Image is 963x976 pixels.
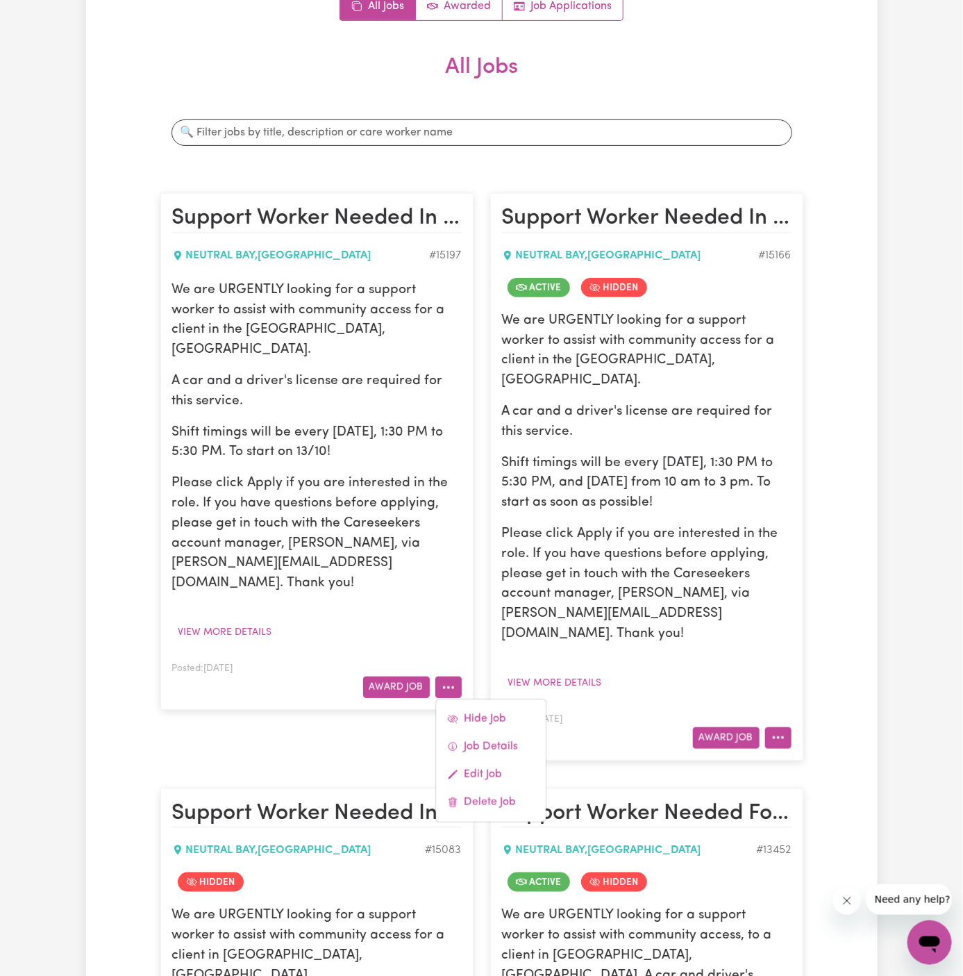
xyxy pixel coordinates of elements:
p: A car and a driver's license are required for this service. [172,372,462,412]
div: More options [435,699,546,822]
h2: Support Worker Needed In Lower North Shore, NSW [502,205,792,233]
input: 🔍 Filter jobs by title, description or care worker name [171,119,792,146]
button: View more details [172,622,278,643]
button: More options [765,727,792,749]
p: Shift timings will be every [DATE], 1:30 PM to 5:30 PM. To start on 13/10! [172,423,462,463]
div: NEUTRAL BAY , [GEOGRAPHIC_DATA] [502,842,757,859]
span: Posted: [DATE] [172,664,233,673]
div: Job ID #15083 [426,842,462,859]
p: Please click Apply if you are interested in the role. If you have questions before applying, plea... [502,524,792,645]
a: Delete Job [436,788,546,816]
button: More options [435,677,462,698]
a: Hide Job [436,705,546,733]
span: Job is active [508,872,570,892]
h2: Support Worker Needed In Lower North Shore, NSW [172,800,462,828]
div: Job ID #15166 [759,247,792,264]
button: Award Job [363,677,430,698]
iframe: Button to launch messaging window [907,920,952,965]
span: Job is active [508,278,570,297]
span: Job is hidden [581,278,647,297]
div: Job ID #15197 [430,247,462,264]
div: NEUTRAL BAY , [GEOGRAPHIC_DATA] [172,247,430,264]
p: Shift timings will be every [DATE], 1:30 PM to 5:30 PM, and [DATE] from 10 am to 3 pm. To start a... [502,454,792,513]
p: Please click Apply if you are interested in the role. If you have questions before applying, plea... [172,474,462,594]
h2: Support Worker Needed For Community Access In Lower North Shore, NSW [502,800,792,828]
p: We are URGENTLY looking for a support worker to assist with community access for a client in the ... [172,281,462,361]
p: We are URGENTLY looking for a support worker to assist with community access for a client in the ... [502,311,792,391]
div: NEUTRAL BAY , [GEOGRAPHIC_DATA] [502,247,759,264]
button: View more details [502,672,608,694]
iframe: Message from company [866,884,952,915]
span: Job is hidden [581,872,647,892]
button: Award Job [693,727,760,749]
p: A car and a driver's license are required for this service. [502,402,792,442]
div: NEUTRAL BAY , [GEOGRAPHIC_DATA] [172,842,426,859]
span: Job is hidden [178,872,244,892]
div: Job ID #13452 [757,842,792,859]
iframe: Close message [833,887,861,915]
a: Job Details [436,733,546,761]
a: Edit Job [436,761,546,788]
h2: Support Worker Needed In Lower North Shore, NSW. [172,205,462,233]
h2: All Jobs [160,54,803,103]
